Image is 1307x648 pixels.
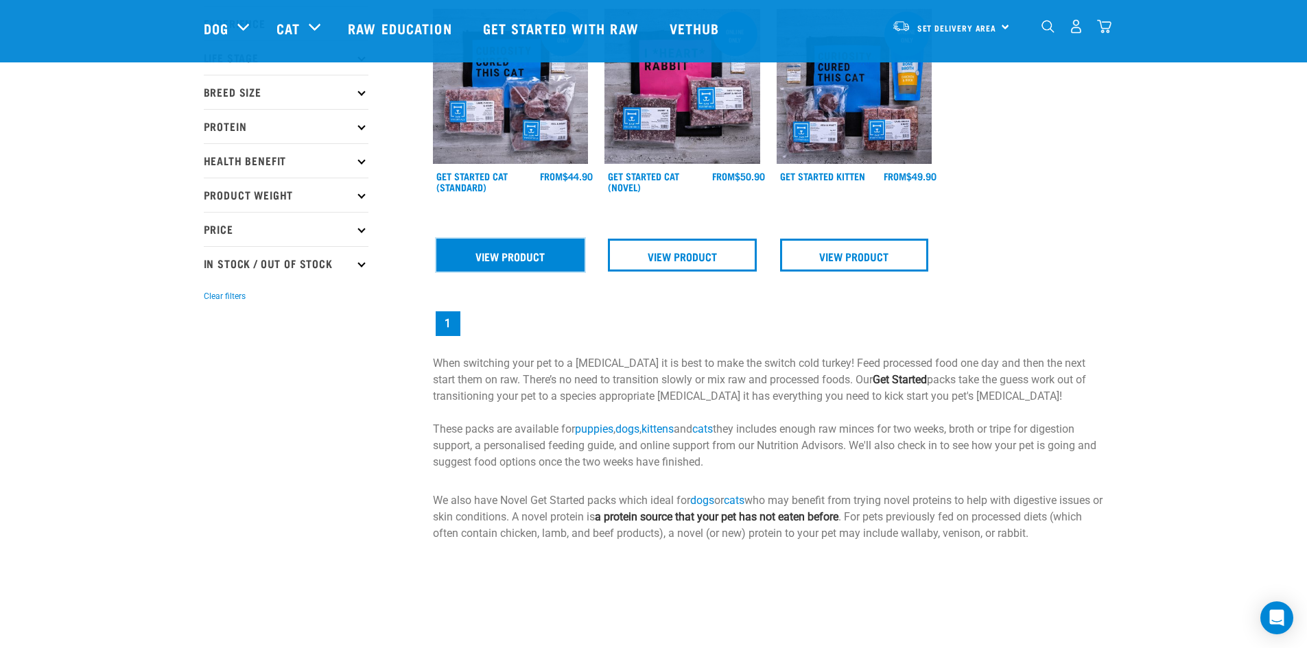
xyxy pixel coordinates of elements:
[204,143,368,178] p: Health Benefit
[780,173,865,178] a: Get Started Kitten
[433,9,589,165] img: Assortment Of Raw Essential Products For Cats Including, Blue And Black Tote Bag With "Curiosity ...
[656,1,737,56] a: Vethub
[204,178,368,212] p: Product Weight
[204,109,368,143] p: Protein
[712,173,735,178] span: FROM
[204,212,368,246] p: Price
[884,171,937,182] div: $49.90
[540,173,563,178] span: FROM
[892,20,910,32] img: van-moving.png
[436,239,585,272] a: View Product
[433,355,1104,470] p: When switching your pet to a [MEDICAL_DATA] it is best to make the switch cold turkey! Feed proce...
[724,494,744,507] a: cats
[433,309,1104,339] nav: pagination
[436,173,508,189] a: Get Started Cat (Standard)
[436,311,460,336] a: Page 1
[777,9,932,165] img: NSP Kitten Update
[780,239,929,272] a: View Product
[540,171,593,182] div: $44.90
[604,9,760,165] img: Assortment Of Raw Essential Products For Cats Including, Pink And Black Tote Bag With "I *Heart* ...
[884,173,906,178] span: FROM
[712,171,765,182] div: $50.90
[873,373,927,386] strong: Get Started
[1260,601,1293,634] div: Open Intercom Messenger
[690,494,714,507] a: dogs
[204,75,368,109] p: Breed Size
[204,246,368,280] p: In Stock / Out Of Stock
[1069,19,1083,34] img: user.png
[469,1,656,56] a: Get started with Raw
[276,18,300,38] a: Cat
[595,510,838,523] strong: a protein source that your pet has not eaten before
[615,422,639,435] a: dogs
[204,18,228,38] a: Dog
[204,290,246,302] button: Clear filters
[575,422,613,435] a: puppies
[917,25,997,30] span: Set Delivery Area
[334,1,469,56] a: Raw Education
[608,239,757,272] a: View Product
[1041,20,1055,33] img: home-icon-1@2x.png
[641,422,674,435] a: kittens
[433,492,1104,542] p: We also have Novel Get Started packs which ideal for or who may benefit from trying novel protein...
[692,422,713,435] a: cats
[1097,19,1111,34] img: home-icon@2x.png
[608,173,679,189] a: Get Started Cat (Novel)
